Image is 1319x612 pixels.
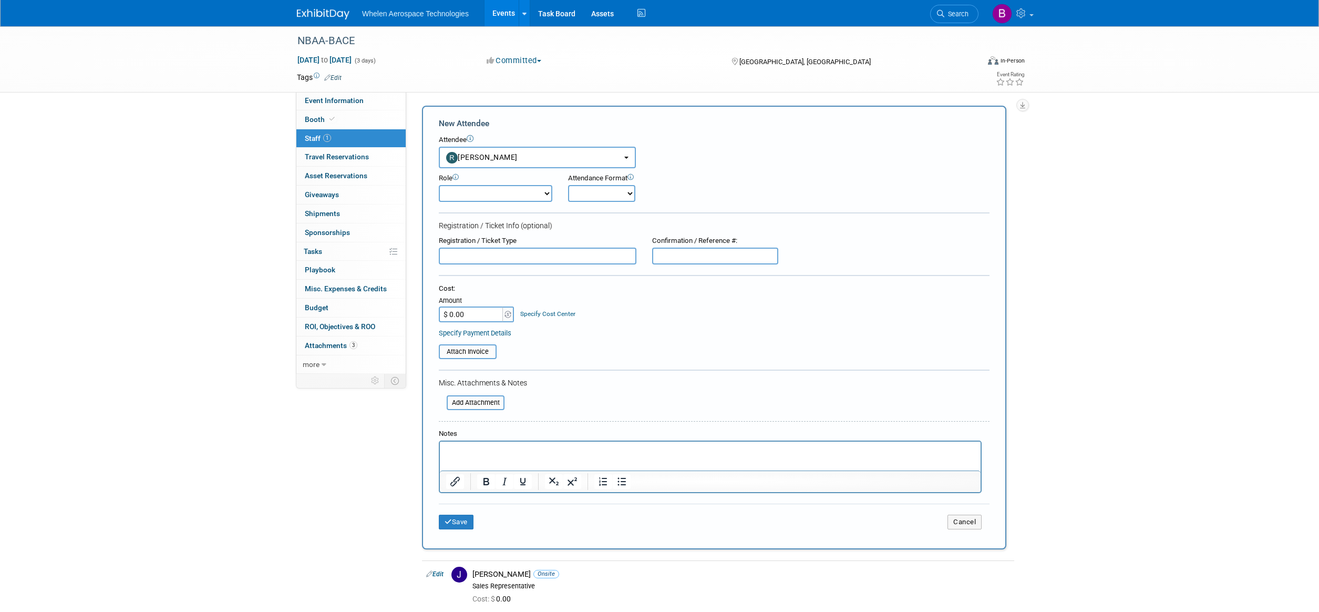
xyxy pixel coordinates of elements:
span: Search [944,10,968,18]
div: Registration / Ticket Type [439,236,636,246]
span: Travel Reservations [305,152,369,161]
td: Personalize Event Tab Strip [366,374,385,387]
span: Cost: $ [472,595,496,603]
span: [DATE] [DATE] [297,55,352,65]
div: Attendee [439,135,990,145]
span: more [303,360,320,369]
span: 3 [349,341,357,349]
a: Staff1 [296,129,406,148]
img: ExhibitDay [297,9,349,19]
span: Giveaways [305,190,339,199]
button: Italic [496,474,513,489]
button: Bold [477,474,495,489]
div: [PERSON_NAME] [472,569,1010,579]
div: Role [439,174,552,183]
span: Whelen Aerospace Technologies [362,9,469,18]
a: Edit [324,74,342,81]
div: Confirmation / Reference #: [652,236,778,246]
button: Superscript [563,474,581,489]
div: Event Rating [996,72,1024,77]
button: Save [439,515,473,529]
span: Playbook [305,266,335,274]
div: Cost: [439,284,990,294]
a: Sponsorships [296,223,406,242]
span: 1 [323,134,331,142]
button: Subscript [545,474,563,489]
div: Sales Representative [472,582,1010,590]
a: Edit [426,570,444,578]
span: Shipments [305,209,340,218]
img: Bree Wheeler [992,4,1012,24]
span: Misc. Expenses & Credits [305,284,387,293]
span: [GEOGRAPHIC_DATA], [GEOGRAPHIC_DATA] [739,58,871,66]
a: Booth [296,110,406,129]
img: Format-Inperson.png [988,56,998,65]
a: Event Information [296,91,406,110]
span: (3 days) [354,57,376,64]
div: Notes [439,429,982,439]
span: Sponsorships [305,228,350,237]
span: Tasks [304,247,322,256]
a: Search [930,5,978,23]
div: Attendance Format [568,174,694,183]
a: Travel Reservations [296,148,406,166]
span: Event Information [305,96,364,105]
span: Budget [305,303,328,312]
span: Staff [305,134,331,142]
img: J.jpg [451,567,467,583]
div: New Attendee [439,118,990,129]
span: Booth [305,115,337,124]
span: Onsite [533,570,559,578]
div: In-Person [1000,57,1025,65]
button: Underline [514,474,532,489]
a: Giveaways [296,186,406,204]
iframe: Rich Text Area [440,442,981,471]
td: Toggle Event Tabs [385,374,406,387]
a: Specify Payment Details [439,329,511,337]
i: Booth reservation complete [329,116,335,122]
button: Cancel [947,515,982,529]
a: Budget [296,299,406,317]
div: Amount [439,296,515,307]
a: Misc. Expenses & Credits [296,280,406,298]
button: Committed [483,55,545,66]
a: Specify Cost Center [520,310,575,318]
a: Playbook [296,261,406,279]
a: more [296,355,406,374]
button: [PERSON_NAME] [439,147,636,168]
a: Shipments [296,205,406,223]
a: Tasks [296,242,406,261]
button: Numbered list [594,474,612,489]
a: Attachments3 [296,336,406,355]
div: NBAA-BACE [294,32,963,50]
span: to [320,56,329,64]
a: Asset Reservations [296,167,406,185]
span: ROI, Objectives & ROO [305,322,375,331]
div: Event Format [916,55,1025,70]
a: ROI, Objectives & ROO [296,318,406,336]
span: Attachments [305,341,357,350]
div: Registration / Ticket Info (optional) [439,220,990,231]
button: Bullet list [613,474,631,489]
button: Insert/edit link [446,474,464,489]
td: Tags [297,72,342,83]
div: Misc. Attachments & Notes [439,378,990,388]
span: 0.00 [472,595,515,603]
span: [PERSON_NAME] [446,153,518,161]
span: Asset Reservations [305,171,367,180]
